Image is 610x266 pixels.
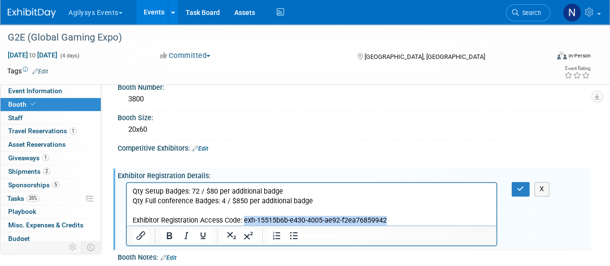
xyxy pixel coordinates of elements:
img: Format-Inperson.png [557,52,567,59]
a: Event Information [0,84,101,98]
div: 20x60 [125,122,583,137]
a: Edit [161,254,176,261]
span: 1 [69,127,77,135]
div: 3800 [125,92,583,107]
a: Asset Reservations [0,138,101,151]
button: Numbered list [269,229,285,242]
a: Giveaways1 [0,152,101,165]
td: Tags [7,66,48,76]
a: Sponsorships5 [0,179,101,192]
span: Travel Reservations [8,127,77,135]
span: [DATE] [DATE] [7,51,58,59]
a: Edit [192,145,208,152]
button: Bold [161,229,177,242]
a: Tasks35% [0,192,101,205]
span: [GEOGRAPHIC_DATA], [GEOGRAPHIC_DATA] [364,53,485,60]
span: Event Information [8,87,62,95]
button: Superscript [240,229,257,242]
div: Competitive Exhibitors: [118,141,591,154]
i: Booth reservation complete [31,101,36,107]
span: Asset Reservations [8,140,66,148]
div: Booth Notes: [118,250,591,263]
a: Misc. Expenses & Credits [0,219,101,232]
a: Shipments2 [0,165,101,178]
span: to [28,51,37,59]
span: Booth [8,100,38,108]
span: Giveaways [8,154,49,162]
button: Committed [157,51,214,61]
button: Subscript [223,229,240,242]
span: Misc. Expenses & Credits [8,221,83,229]
iframe: Rich Text Area [127,183,496,225]
div: Booth Number: [118,80,591,92]
a: Edit [32,68,48,75]
img: Natalie Morin [563,3,581,22]
span: Shipments [8,168,50,175]
a: Travel Reservations1 [0,125,101,138]
span: 1 [42,154,49,161]
button: Italic [178,229,194,242]
span: 35% [27,195,40,202]
a: Staff [0,112,101,125]
a: Search [506,4,550,21]
div: Event Format [505,50,591,65]
button: X [534,182,550,196]
img: ExhibitDay [8,8,56,18]
span: Budget [8,235,30,242]
span: Search [519,9,541,16]
button: Bullet list [285,229,302,242]
button: Insert/edit link [133,229,149,242]
div: In-Person [568,52,591,59]
span: Playbook [8,208,36,215]
div: Booth Size: [118,111,591,123]
span: Sponsorships [8,181,59,189]
span: (4 days) [59,53,80,59]
a: Budget [0,232,101,245]
span: 5 [52,181,59,188]
span: 2 [43,168,50,175]
span: Tasks [7,195,40,202]
div: G2E (Global Gaming Expo) [4,29,541,46]
div: Exhibitor Registration Details: [118,168,591,181]
a: Playbook [0,205,101,218]
td: Personalize Event Tab Strip [65,241,81,253]
a: Booth [0,98,101,111]
td: Toggle Event Tabs [81,241,101,253]
span: Staff [8,114,23,122]
div: Event Rating [564,66,590,71]
button: Underline [195,229,211,242]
